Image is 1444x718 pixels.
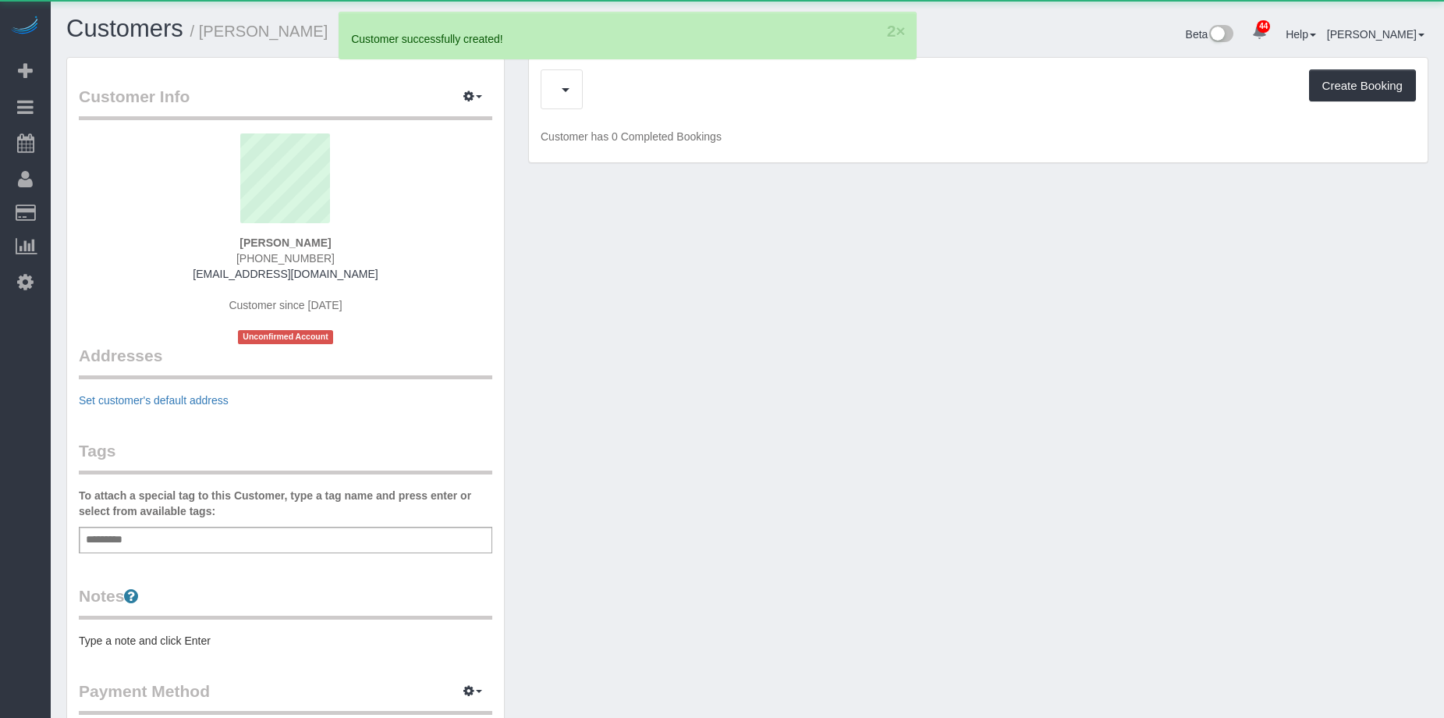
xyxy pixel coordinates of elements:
[79,439,492,475] legend: Tags
[79,394,229,407] a: Set customer's default address
[351,31,903,47] div: Customer successfully created!
[1257,20,1270,33] span: 44
[9,16,41,37] img: Automaid Logo
[190,23,328,40] small: / [PERSON_NAME]
[896,23,905,39] button: ×
[541,129,1416,144] p: Customer has 0 Completed Bookings
[887,23,896,39] button: 2
[79,633,492,649] pre: Type a note and click Enter
[66,15,183,42] a: Customers
[79,585,492,620] legend: Notes
[1286,28,1316,41] a: Help
[1327,28,1424,41] a: [PERSON_NAME]
[1186,28,1234,41] a: Beta
[1244,16,1275,50] a: 44
[79,488,492,519] label: To attach a special tag to this Customer, type a tag name and press enter or select from availabl...
[229,299,342,311] span: Customer since [DATE]
[79,680,492,715] legend: Payment Method
[239,236,331,249] strong: [PERSON_NAME]
[1208,25,1233,45] img: New interface
[236,252,335,265] span: [PHONE_NUMBER]
[79,85,492,120] legend: Customer Info
[193,268,378,280] a: [EMAIL_ADDRESS][DOMAIN_NAME]
[1309,69,1416,102] button: Create Booking
[238,330,333,343] span: Unconfirmed Account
